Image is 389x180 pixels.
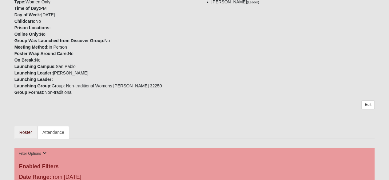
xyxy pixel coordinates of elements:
button: Filter Options [17,150,49,157]
strong: Group Format: [14,90,45,95]
strong: Online Only: [14,32,40,37]
strong: Group Was Launched from Discover Group: [14,38,105,43]
a: Roster [14,126,37,139]
strong: Foster Wrap Around Care: [14,51,68,56]
strong: On Break: [14,58,35,62]
strong: Launching Leader: [14,70,53,75]
a: Edit [361,100,375,109]
strong: Launching Leader: [14,77,53,82]
strong: Launching Campus: [14,64,56,69]
small: (Leader) [247,0,259,4]
strong: Meeting Method: [14,45,49,50]
h4: Enabled Filters [19,163,370,170]
a: Attendance [38,126,69,139]
strong: Childcare: [14,19,35,24]
strong: Time of Day: [14,6,40,11]
strong: Launching Group: [14,83,52,88]
strong: Prison Locations: [14,25,51,30]
strong: Day of Week: [14,12,42,17]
